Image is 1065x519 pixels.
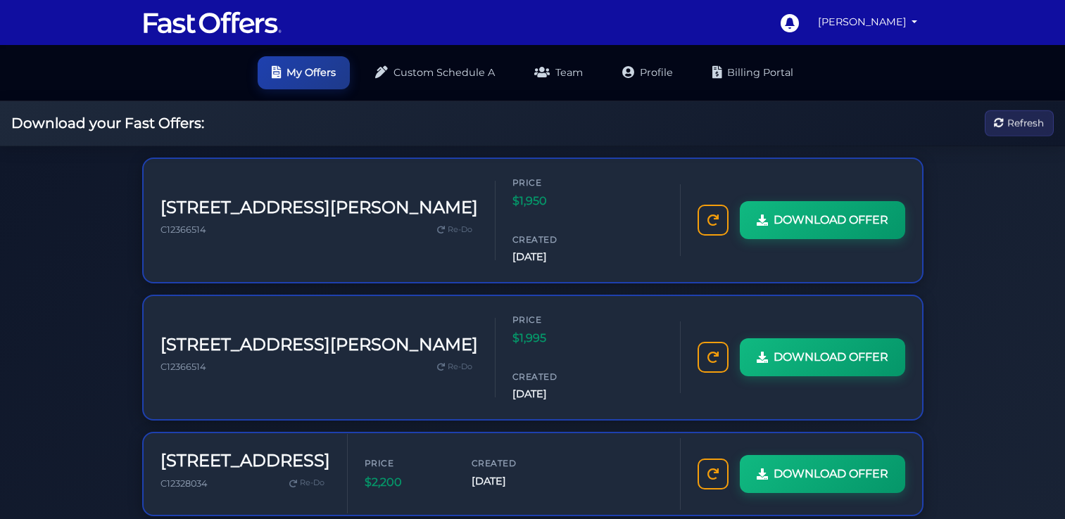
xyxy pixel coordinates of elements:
[774,348,888,366] span: DOWNLOAD OFFER
[431,358,478,376] a: Re-Do
[512,192,597,210] span: $1,950
[11,115,204,132] h2: Download your Fast Offers:
[365,473,449,492] span: $2,200
[608,56,687,89] a: Profile
[160,198,478,218] h3: [STREET_ADDRESS][PERSON_NAME]
[472,473,556,489] span: [DATE]
[160,361,206,372] span: C12366514
[774,211,888,229] span: DOWNLOAD OFFER
[472,456,556,470] span: Created
[160,224,206,235] span: C12366514
[448,361,472,373] span: Re-Do
[160,478,207,489] span: C12328034
[160,335,478,355] h3: [STREET_ADDRESS][PERSON_NAME]
[698,56,807,89] a: Billing Portal
[512,249,597,265] span: [DATE]
[1007,115,1044,131] span: Refresh
[512,313,597,326] span: Price
[740,338,905,376] a: DOWNLOAD OFFER
[160,451,330,471] h3: [STREET_ADDRESS]
[812,8,924,36] a: [PERSON_NAME]
[448,224,472,236] span: Re-Do
[985,110,1054,136] button: Refresh
[284,474,330,492] a: Re-Do
[740,201,905,239] a: DOWNLOAD OFFER
[512,176,597,189] span: Price
[258,56,350,89] a: My Offers
[365,456,449,470] span: Price
[740,455,905,493] a: DOWNLOAD OFFER
[361,56,509,89] a: Custom Schedule A
[774,465,888,483] span: DOWNLOAD OFFER
[300,477,324,489] span: Re-Do
[512,386,597,402] span: [DATE]
[512,370,597,383] span: Created
[512,329,597,347] span: $1,995
[520,56,597,89] a: Team
[431,221,478,239] a: Re-Do
[512,233,597,246] span: Created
